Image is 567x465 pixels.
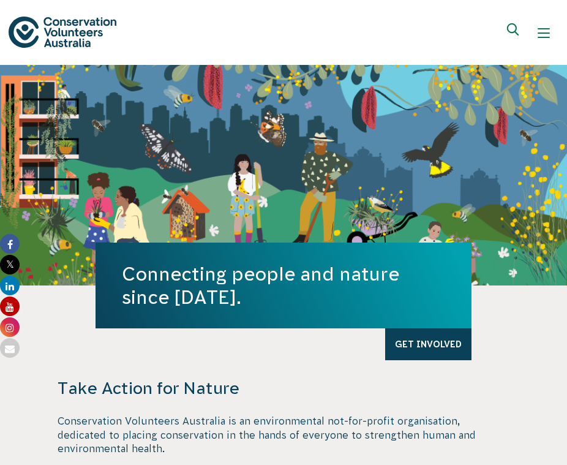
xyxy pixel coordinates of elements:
span: Expand search box [507,23,522,43]
h1: Connecting people and nature since [DATE]. [122,262,446,309]
p: Conservation Volunteers Australia is an environmental not-for-profit organisation, dedicated to p... [58,414,509,455]
button: Show mobile navigation menu [529,18,558,48]
a: Get Involved [385,328,471,360]
button: Expand search box Close search box [500,18,529,48]
img: logo.svg [9,17,116,48]
h4: Take Action for Nature [58,377,509,399]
